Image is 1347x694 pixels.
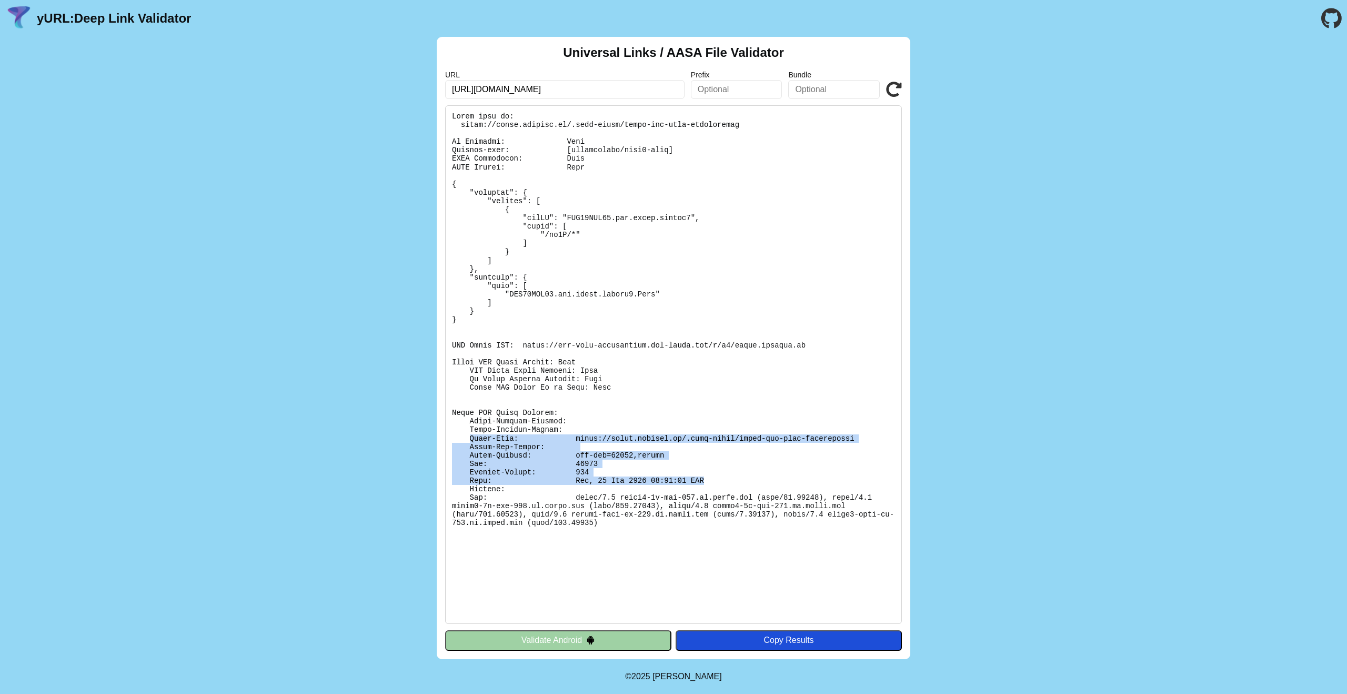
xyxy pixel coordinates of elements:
[586,636,595,645] img: droidIcon.svg
[691,80,782,99] input: Optional
[681,636,897,645] div: Copy Results
[676,630,902,650] button: Copy Results
[445,80,685,99] input: Required
[445,71,685,79] label: URL
[5,5,33,32] img: yURL Logo
[631,672,650,681] span: 2025
[445,630,671,650] button: Validate Android
[788,80,880,99] input: Optional
[691,71,782,79] label: Prefix
[37,11,191,26] a: yURL:Deep Link Validator
[652,672,722,681] a: Michael Ibragimchayev's Personal Site
[788,71,880,79] label: Bundle
[563,45,784,60] h2: Universal Links / AASA File Validator
[625,659,721,694] footer: ©
[445,105,902,624] pre: Lorem ipsu do: sitam://conse.adipisc.el/.sedd-eiusm/tempo-inc-utla-etdoloremag Al Enimadmi: Veni ...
